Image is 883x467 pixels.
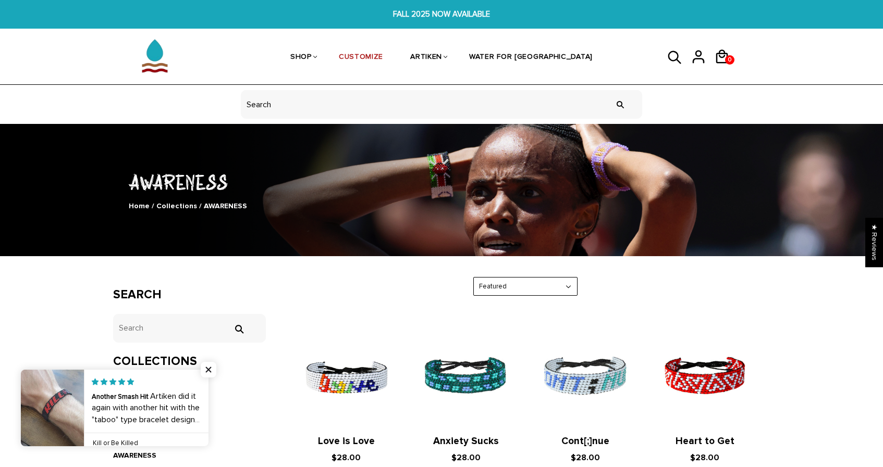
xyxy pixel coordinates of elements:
[561,435,609,447] a: Cont[;]nue
[714,68,738,69] a: 0
[339,30,383,85] a: CUSTOMIZE
[241,90,642,119] input: header search
[113,314,266,343] input: Search
[726,53,734,67] span: 0
[201,362,216,377] span: Close popup widget
[451,452,481,463] span: $28.00
[113,451,156,460] a: AWARENESS
[204,201,247,210] span: AWARENESS
[113,354,266,369] h3: Collections
[156,201,197,210] a: Collections
[433,435,499,447] a: Anxiety Sucks
[318,435,375,447] a: Love is Love
[571,452,600,463] span: $28.00
[865,218,883,267] div: Click to open Judge.me floating reviews tab
[271,8,612,20] span: FALL 2025 NOW AVAILABLE
[469,30,593,85] a: WATER FOR [GEOGRAPHIC_DATA]
[410,30,442,85] a: ARTIKEN
[113,287,266,302] h3: Search
[152,201,154,210] span: /
[610,85,631,124] input: Search
[129,201,150,210] a: Home
[113,168,770,195] h1: AWARENESS
[228,324,249,334] input: Search
[332,452,361,463] span: $28.00
[690,452,719,463] span: $28.00
[676,435,734,447] a: Heart to Get
[199,201,202,210] span: /
[290,30,312,85] a: SHOP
